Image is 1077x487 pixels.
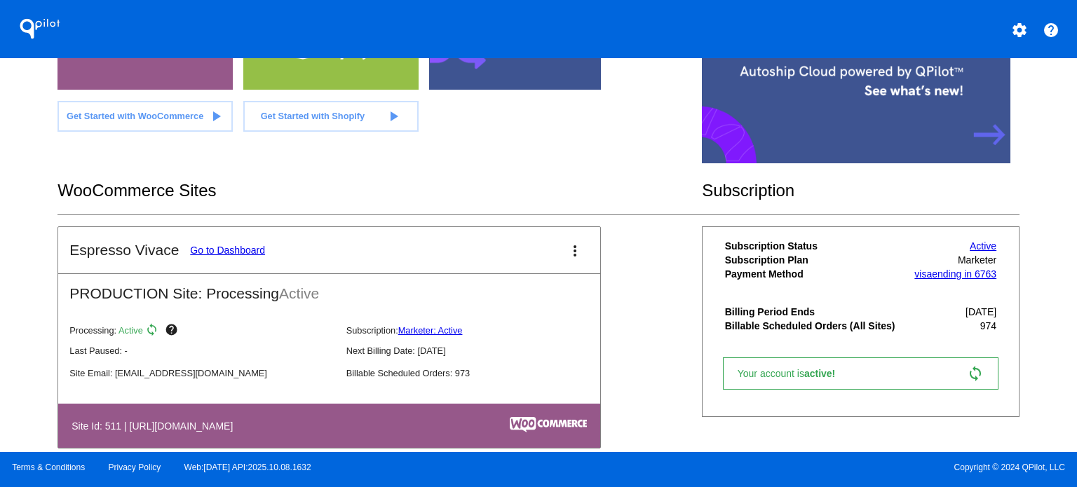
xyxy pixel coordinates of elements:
[724,306,907,318] th: Billing Period Ends
[67,111,203,121] span: Get Started with WooCommerce
[346,345,611,356] p: Next Billing Date: [DATE]
[243,101,419,132] a: Get Started with Shopify
[208,108,224,125] mat-icon: play_arrow
[724,320,907,332] th: Billable Scheduled Orders (All Sites)
[567,242,583,259] mat-icon: more_vert
[914,268,996,280] a: visaending in 6763
[118,325,143,336] span: Active
[723,357,998,390] a: Your account isactive! sync
[724,240,907,252] th: Subscription Status
[702,181,1020,200] h2: Subscription
[346,368,611,378] p: Billable Scheduled Orders: 973
[510,417,587,432] img: c53aa0e5-ae75-48aa-9bee-956650975ee5
[398,325,463,336] a: Marketer: Active
[738,368,850,379] span: Your account is
[58,274,600,302] h2: PRODUCTION Site: Processing
[1011,22,1028,39] mat-icon: settings
[57,101,233,132] a: Get Started with WooCommerce
[165,323,182,340] mat-icon: help
[980,320,996,331] span: 974
[69,368,334,378] p: Site Email: [EMAIL_ADDRESS][DOMAIN_NAME]
[72,420,240,432] h4: Site Id: 511 | [URL][DOMAIN_NAME]
[346,325,611,336] p: Subscription:
[109,462,161,472] a: Privacy Policy
[724,254,907,266] th: Subscription Plan
[279,285,319,301] span: Active
[970,240,996,252] a: Active
[69,242,179,259] h2: Espresso Vivace
[550,462,1065,472] span: Copyright © 2024 QPilot, LLC
[914,268,932,280] span: visa
[12,15,68,43] h1: QPilot
[724,268,907,280] th: Payment Method
[12,462,85,472] a: Terms & Conditions
[69,323,334,340] p: Processing:
[385,108,402,125] mat-icon: play_arrow
[190,245,265,256] a: Go to Dashboard
[966,306,996,317] span: [DATE]
[145,323,162,340] mat-icon: sync
[967,365,984,382] mat-icon: sync
[958,254,996,266] span: Marketer
[69,345,334,356] p: Last Paused: -
[1043,22,1059,39] mat-icon: help
[57,181,702,200] h2: WooCommerce Sites
[184,462,311,472] a: Web:[DATE] API:2025.10.08.1632
[804,368,842,379] span: active!
[261,111,365,121] span: Get Started with Shopify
